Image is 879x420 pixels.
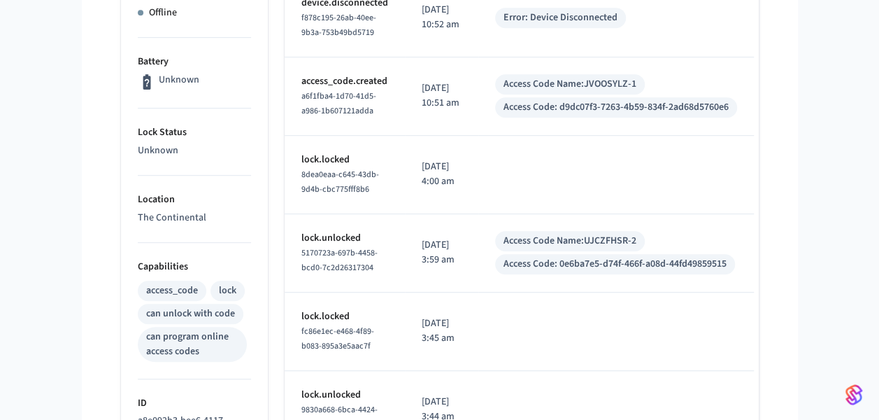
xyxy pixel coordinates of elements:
span: 5170723a-697b-4458-bcd0-7c2d26317304 [301,247,378,274]
span: f878c195-26ab-40ee-9b3a-753b49bd5719 [301,12,376,38]
p: Battery [138,55,251,69]
p: lock.locked [301,309,388,324]
p: Capabilities [138,260,251,274]
p: lock.locked [301,153,388,167]
div: can program online access codes [146,330,238,359]
p: [DATE] 4:00 am [422,160,462,189]
p: Unknown [159,73,199,87]
div: Access Code Name: UJCZFHSR-2 [503,234,636,248]
p: [DATE] 3:59 am [422,238,462,267]
p: [DATE] 10:51 am [422,81,462,111]
p: ID [138,396,251,411]
p: lock.unlocked [301,388,388,402]
span: 8dea0eaa-c645-43db-9d4b-cbc775fff8b6 [301,169,379,195]
span: a6f1fba4-1d70-41d5-a986-1b607121adda [301,90,376,117]
p: [DATE] 10:52 am [422,3,462,32]
div: lock [219,283,236,298]
img: SeamLogoGradient.69752ec5.svg [845,384,862,406]
p: Unknown [138,143,251,158]
span: fc86e1ec-e468-4f89-b083-895a3e5aac7f [301,325,374,352]
p: Location [138,192,251,207]
p: lock.unlocked [301,231,388,246]
div: Access Code: d9dc07f3-7263-4b59-834f-2ad68d5760e6 [503,100,729,115]
div: Access Code: 0e6ba7e5-d74f-466f-a08d-44fd49859515 [503,257,727,272]
p: access_code.created [301,74,388,89]
p: [DATE] 3:45 am [422,316,462,346]
p: Offline [149,6,177,20]
div: Error: Device Disconnected [503,10,617,25]
p: Lock Status [138,125,251,140]
div: Access Code Name: JVOOSYLZ-1 [503,77,636,92]
div: can unlock with code [146,307,235,321]
p: The Continental [138,211,251,225]
div: access_code [146,283,198,298]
